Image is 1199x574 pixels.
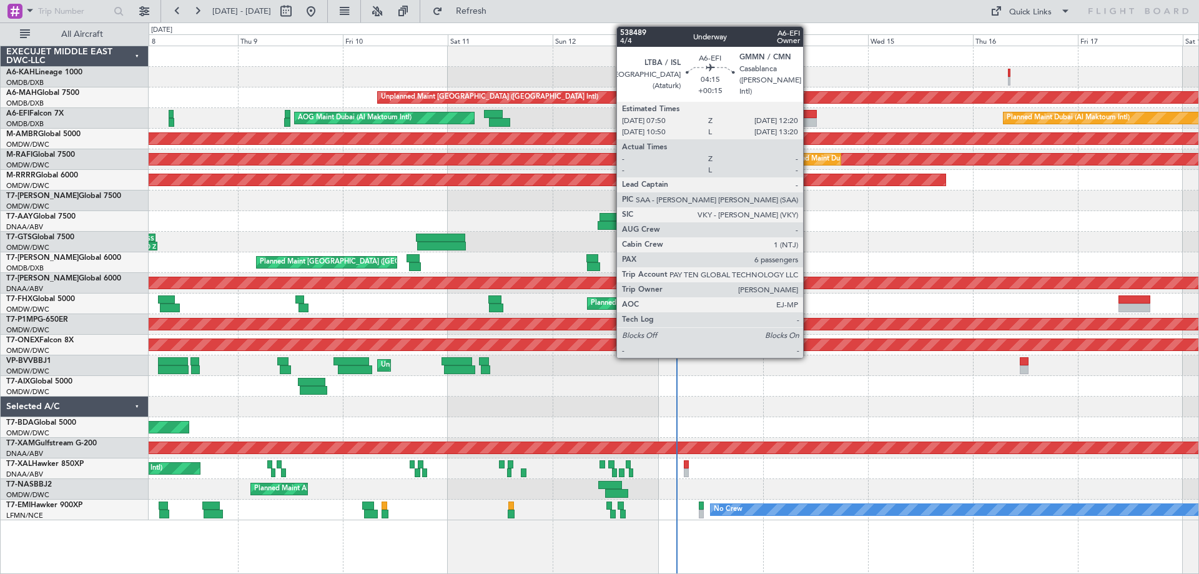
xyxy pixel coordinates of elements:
a: T7-[PERSON_NAME]Global 6000 [6,254,121,262]
div: [DATE] [151,25,172,36]
span: T7-NAS [6,481,34,488]
div: Planned Maint [GEOGRAPHIC_DATA] ([GEOGRAPHIC_DATA] Intl) [260,253,468,272]
a: OMDW/DWC [6,387,49,397]
a: OMDB/DXB [6,264,44,273]
span: Refresh [445,7,498,16]
a: OMDW/DWC [6,428,49,438]
div: Fri 10 [343,34,448,46]
a: OMDB/DXB [6,78,44,87]
a: OMDW/DWC [6,202,49,211]
div: Wed 15 [868,34,973,46]
a: M-AMBRGlobal 5000 [6,131,81,138]
div: Tue 14 [763,34,868,46]
div: No Crew [714,500,743,519]
a: OMDW/DWC [6,181,49,191]
a: DNAA/ABV [6,284,43,294]
span: T7-GTS [6,234,32,241]
a: DNAA/ABV [6,449,43,458]
a: OMDB/DXB [6,119,44,129]
span: T7-FHX [6,295,32,303]
div: Planned Maint Dubai (Al Maktoum Intl) [784,150,907,169]
a: T7-[PERSON_NAME]Global 7500 [6,192,121,200]
span: T7-BDA [6,419,34,427]
div: Unplanned Maint [GEOGRAPHIC_DATA] (Al Maktoum Intl) [381,356,566,375]
div: 03:07 Z [645,242,670,250]
a: OMDW/DWC [6,367,49,376]
a: OMDW/DWC [6,161,49,170]
a: OMDW/DWC [6,305,49,314]
button: Quick Links [984,1,1077,21]
div: Quick Links [1009,6,1052,19]
a: A6-MAHGlobal 7500 [6,89,79,97]
div: Planned Maint Dubai (Al Maktoum Intl) [1007,109,1130,127]
span: T7-EMI [6,502,31,509]
span: T7-XAL [6,460,32,468]
a: OMDB/DXB [6,99,44,108]
a: T7-NASBBJ2 [6,481,52,488]
span: All Aircraft [32,30,132,39]
div: EGSS [645,234,669,242]
span: T7-ONEX [6,337,39,344]
button: All Aircraft [14,24,136,44]
a: T7-[PERSON_NAME]Global 6000 [6,275,121,282]
a: VP-BVVBBJ1 [6,357,51,365]
a: T7-AIXGlobal 5000 [6,378,72,385]
span: A6-MAH [6,89,37,97]
input: Trip Number [38,2,110,21]
span: M-RRRR [6,172,36,179]
div: Fri 17 [1078,34,1183,46]
a: LFMN/NCE [6,511,43,520]
div: Thu 16 [973,34,1078,46]
div: Mon 13 [658,34,763,46]
div: Thu 9 [238,34,343,46]
div: AOG Maint Dubai (Al Maktoum Intl) [298,109,412,127]
a: T7-AAYGlobal 7500 [6,213,76,220]
span: VP-BVV [6,357,33,365]
div: Planned Maint Abuja ([PERSON_NAME] Intl) [254,480,395,498]
a: OMDW/DWC [6,490,49,500]
a: OMDW/DWC [6,325,49,335]
a: A6-EFIFalcon 7X [6,110,64,117]
span: T7-[PERSON_NAME] [6,275,79,282]
a: T7-XAMGulfstream G-200 [6,440,97,447]
a: OMDW/DWC [6,346,49,355]
div: Planned Maint Dubai (Al Maktoum Intl) [591,294,714,313]
span: A6-KAH [6,69,35,76]
span: T7-AIX [6,378,30,385]
a: T7-FHXGlobal 5000 [6,295,75,303]
a: T7-XALHawker 850XP [6,460,84,468]
a: OMDW/DWC [6,243,49,252]
a: T7-ONEXFalcon 8X [6,337,74,344]
span: T7-[PERSON_NAME] [6,192,79,200]
span: T7-P1MP [6,316,37,324]
span: T7-XAM [6,440,35,447]
a: T7-GTSGlobal 7500 [6,234,74,241]
span: T7-AAY [6,213,33,220]
a: DNAA/ABV [6,470,43,479]
div: Planned Maint Dubai (Al Maktoum Intl) [679,171,802,189]
a: OMDW/DWC [6,140,49,149]
div: VTBD [621,234,645,242]
span: [DATE] - [DATE] [212,6,271,17]
span: M-RAFI [6,151,32,159]
a: T7-EMIHawker 900XP [6,502,82,509]
div: Unplanned Maint [GEOGRAPHIC_DATA] ([GEOGRAPHIC_DATA] Intl) [381,88,598,107]
a: DNAA/ABV [6,222,43,232]
a: M-RRRRGlobal 6000 [6,172,78,179]
div: Sat 11 [448,34,553,46]
span: T7-[PERSON_NAME] [6,254,79,262]
span: A6-EFI [6,110,29,117]
a: T7-BDAGlobal 5000 [6,419,76,427]
div: 15:17 Z [620,242,645,250]
button: Refresh [427,1,501,21]
a: T7-P1MPG-650ER [6,316,68,324]
a: M-RAFIGlobal 7500 [6,151,75,159]
div: Sun 12 [553,34,658,46]
span: M-AMBR [6,131,38,138]
div: Wed 8 [133,34,238,46]
a: A6-KAHLineage 1000 [6,69,82,76]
